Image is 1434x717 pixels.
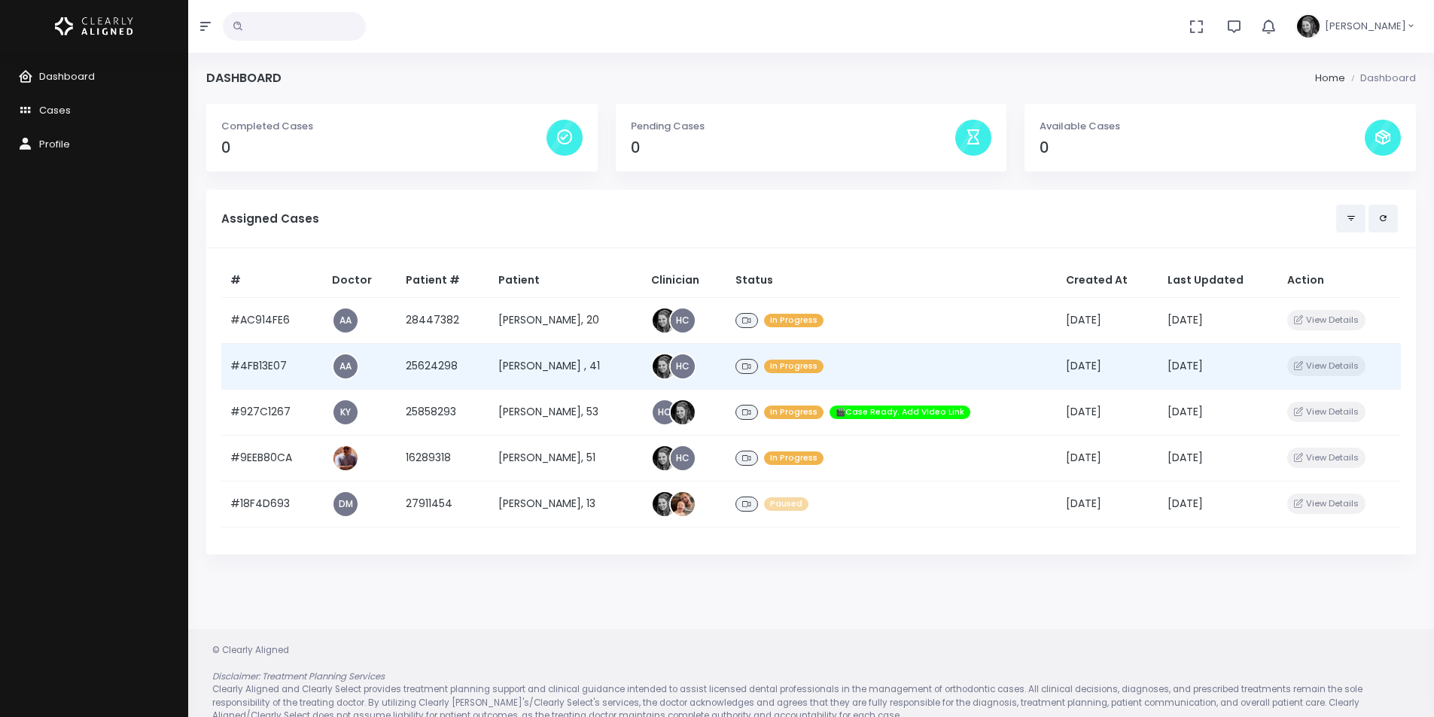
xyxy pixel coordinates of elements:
[333,400,358,424] a: KY
[1168,450,1203,465] span: [DATE]
[39,69,95,84] span: Dashboard
[39,137,70,151] span: Profile
[764,406,824,420] span: In Progress
[1066,312,1101,327] span: [DATE]
[489,389,642,435] td: [PERSON_NAME], 53
[1295,13,1322,40] img: Header Avatar
[221,139,547,156] h4: 0
[764,451,824,466] span: In Progress
[221,481,323,527] td: #18F4D693
[221,263,323,298] th: #
[764,314,824,328] span: In Progress
[1066,450,1101,465] span: [DATE]
[397,263,489,298] th: Patient #
[1287,310,1365,330] button: View Details
[1168,404,1203,419] span: [DATE]
[55,11,133,42] img: Logo Horizontal
[489,481,642,527] td: [PERSON_NAME], 13
[1066,404,1101,419] span: [DATE]
[653,400,677,424] a: HC
[489,435,642,481] td: [PERSON_NAME], 51
[1057,263,1158,298] th: Created At
[671,446,695,470] a: HC
[1040,139,1365,156] h4: 0
[631,139,956,156] h4: 0
[333,492,358,516] a: DM
[726,263,1057,298] th: Status
[221,389,323,435] td: #927C1267
[1066,496,1101,511] span: [DATE]
[1168,358,1203,373] span: [DATE]
[397,297,489,343] td: 28447382
[397,389,489,435] td: 25858293
[1287,448,1365,468] button: View Details
[397,343,489,389] td: 25624298
[1168,312,1203,327] span: [DATE]
[631,119,956,134] p: Pending Cases
[489,343,642,389] td: [PERSON_NAME] , 41
[397,435,489,481] td: 16289318
[1345,71,1416,86] li: Dashboard
[489,263,642,298] th: Patient
[1287,494,1365,514] button: View Details
[221,297,323,343] td: #AC914FE6
[221,212,1336,226] h5: Assigned Cases
[1278,263,1401,298] th: Action
[221,435,323,481] td: #9EEB80CA
[1315,71,1345,86] li: Home
[39,103,71,117] span: Cases
[764,360,824,374] span: In Progress
[221,343,323,389] td: #4FB13E07
[206,71,282,85] h4: Dashboard
[333,308,358,333] a: AA
[642,263,726,298] th: Clinician
[397,481,489,527] td: 27911454
[333,354,358,378] a: AA
[323,263,397,298] th: Doctor
[1066,358,1101,373] span: [DATE]
[830,406,970,420] span: 🎬Case Ready. Add Video Link
[671,308,695,333] a: HC
[212,670,385,682] em: Disclaimer: Treatment Planning Services
[1287,356,1365,376] button: View Details
[1040,119,1365,134] p: Available Cases
[221,119,547,134] p: Completed Cases
[671,354,695,378] a: HC
[764,497,808,512] span: Paused
[489,297,642,343] td: [PERSON_NAME], 20
[1287,402,1365,422] button: View Details
[1168,496,1203,511] span: [DATE]
[1325,19,1406,34] span: [PERSON_NAME]
[1158,263,1278,298] th: Last Updated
